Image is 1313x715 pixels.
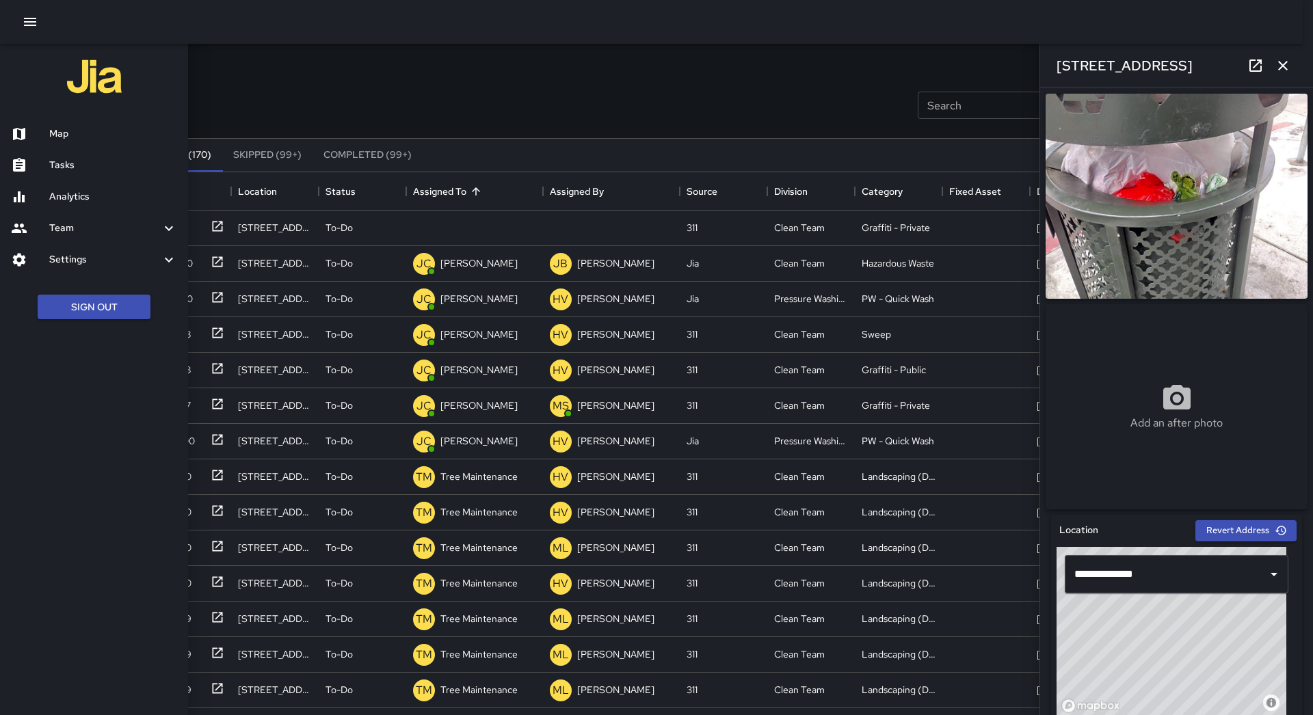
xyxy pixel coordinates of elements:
[49,158,177,173] h6: Tasks
[38,295,150,320] button: Sign Out
[49,252,161,267] h6: Settings
[67,49,122,104] img: jia-logo
[49,189,177,204] h6: Analytics
[49,221,161,236] h6: Team
[49,126,177,141] h6: Map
